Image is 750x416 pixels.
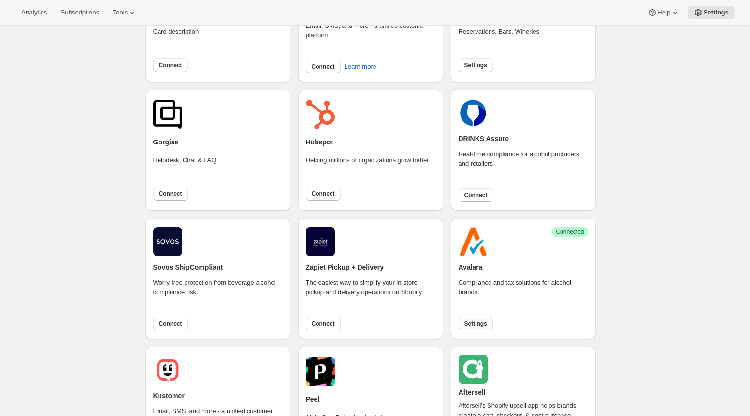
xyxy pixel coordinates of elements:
[306,317,341,330] button: Connect
[306,278,435,311] div: The easiest way to simplify your in-store pickup and delivery operations on Shopify.
[459,355,488,384] img: aftersell.png
[159,320,182,328] span: Connect
[153,227,182,256] img: shipcompliant.png
[306,357,335,386] img: peel.png
[312,190,335,198] span: Connect
[153,137,179,147] h2: Gorgias
[113,9,128,16] span: Tools
[464,191,488,199] span: Connect
[459,278,588,311] div: Compliance and tax solutions for alcohol brands.
[153,278,283,311] div: Worry-free protection from beverage alcohol compliance risk
[339,59,382,74] button: Learn more
[556,228,584,236] span: Connected
[464,61,487,69] span: Settings
[657,9,670,16] span: Help
[459,262,483,272] h2: Avalara
[107,6,143,19] button: Tools
[21,9,47,16] span: Analytics
[306,394,320,404] h2: Peel
[153,317,188,330] button: Connect
[312,63,335,71] span: Connect
[459,317,493,330] button: Settings
[153,187,188,201] button: Connect
[60,9,99,16] span: Subscriptions
[306,60,341,73] button: Connect
[306,137,333,147] h2: Hubspot
[306,21,435,54] div: Email, SMS, and more - a unified customer platform
[459,27,540,50] div: Reservations, Bars, Wineries
[306,227,335,256] img: zapiet.jpg
[306,100,335,129] img: hubspot.png
[642,6,686,19] button: Help
[306,262,384,272] h2: Zapiet Pickup + Delivery
[459,134,509,143] h2: DRINKS Assure
[459,99,488,128] img: drinks.png
[153,391,185,401] h2: Kustomer
[159,190,182,198] span: Connect
[703,9,729,16] span: Settings
[688,6,735,19] button: Settings
[55,6,105,19] button: Subscriptions
[153,27,199,50] div: Card description
[153,156,216,179] div: Helpdesk, Chat & FAQ
[464,320,487,328] span: Settings
[159,61,182,69] span: Connect
[153,262,223,272] h2: Sovos ShipCompliant
[153,100,182,129] img: gorgias.png
[306,156,429,179] div: Helping millions of organizations grow better
[345,62,376,72] span: Learn more
[459,387,486,397] h2: Aftersell
[15,6,53,19] button: Analytics
[459,188,493,202] button: Connect
[459,149,588,182] div: Real-time compliance for alcohol producers and retailers
[459,58,493,72] button: Settings
[312,320,335,328] span: Connect
[306,187,341,201] button: Connect
[153,58,188,72] button: Connect
[459,227,488,256] img: avalara.png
